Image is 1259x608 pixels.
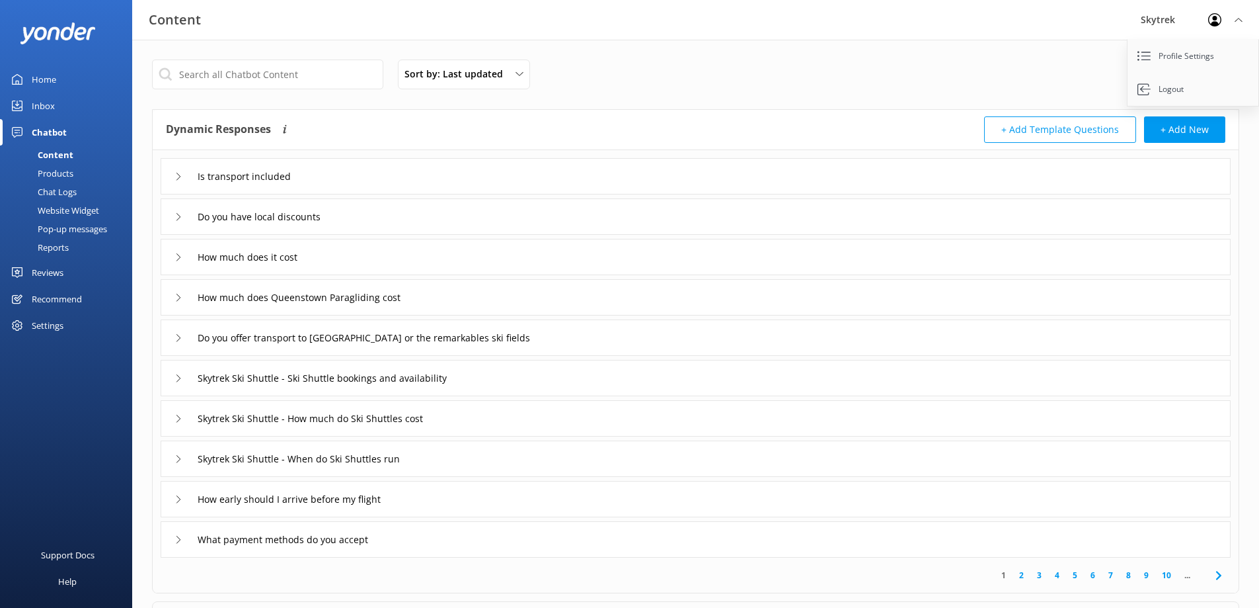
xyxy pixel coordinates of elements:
[32,119,67,146] div: Chatbot
[8,164,73,183] div: Products
[32,66,56,93] div: Home
[32,259,63,286] div: Reviews
[995,569,1012,582] a: 1
[8,164,132,183] a: Products
[32,286,82,312] div: Recommend
[20,22,96,44] img: yonder-white-logo.png
[8,238,69,257] div: Reports
[404,67,511,81] span: Sort by: Last updated
[166,116,271,143] h4: Dynamic Responses
[152,60,383,89] input: Search all Chatbot Content
[1178,569,1197,582] span: ...
[984,116,1136,143] button: + Add Template Questions
[8,238,132,257] a: Reports
[1144,116,1225,143] button: + Add New
[8,183,77,201] div: Chat Logs
[1137,569,1155,582] a: 9
[41,542,95,568] div: Support Docs
[8,201,132,220] a: Website Widget
[8,220,132,238] a: Pop-up messages
[58,568,77,595] div: Help
[32,312,63,339] div: Settings
[32,93,55,119] div: Inbox
[1048,569,1066,582] a: 4
[149,9,201,30] h3: Content
[1012,569,1030,582] a: 2
[1120,569,1137,582] a: 8
[8,146,73,164] div: Content
[8,220,107,238] div: Pop-up messages
[1030,569,1048,582] a: 3
[8,183,132,201] a: Chat Logs
[8,146,132,164] a: Content
[1155,569,1178,582] a: 10
[1066,569,1084,582] a: 5
[1084,569,1102,582] a: 6
[8,201,99,220] div: Website Widget
[1102,569,1120,582] a: 7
